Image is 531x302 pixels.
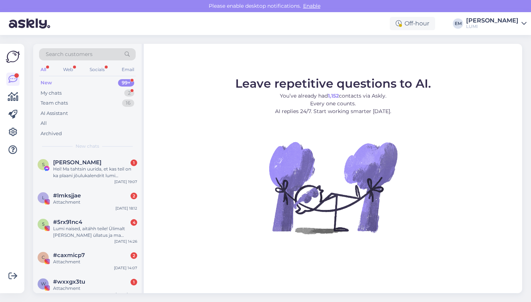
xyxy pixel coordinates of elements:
div: Attachment [53,285,137,292]
span: Leave repetitive questions to AI. [235,76,431,91]
span: Enable [301,3,323,9]
span: #5rx91nc4 [53,219,82,225]
div: Email [120,65,136,74]
div: 1 [131,279,137,285]
div: Attachment [53,199,137,206]
div: 16 [122,99,134,107]
img: No Chat active [267,121,399,254]
div: 99+ [118,79,134,87]
div: Team chats [41,99,68,107]
div: Attachment [53,259,137,265]
p: You’ve already had contacts via Askly. Every one counts. AI replies 24/7. Start working smarter [... [235,92,431,115]
div: LUMI [466,24,518,29]
div: EM [453,18,463,29]
a: [PERSON_NAME]LUMI [466,18,527,29]
div: [DATE] 18:12 [115,206,137,211]
div: [DATE] 14:26 [114,239,137,244]
div: Web [62,65,74,74]
div: Socials [88,65,106,74]
div: Lumi naised, aitáhh teile! Ülimalt [PERSON_NAME] üllatus ja ma [PERSON_NAME] sellest lõhnast lumm... [53,225,137,239]
div: Archived [41,130,62,137]
span: l [42,195,45,200]
span: S [42,162,45,167]
img: Askly Logo [6,50,20,64]
div: My chats [41,89,62,97]
div: Off-hour [390,17,435,30]
div: [PERSON_NAME] [466,18,518,24]
span: w [41,281,46,287]
span: c [42,254,45,260]
div: [DATE] 19:07 [114,179,137,185]
b: 1,152 [328,92,339,99]
div: New [41,79,52,87]
div: AI Assistant [41,110,68,117]
div: All [39,65,48,74]
div: 2 [131,252,137,259]
div: 1 [131,159,137,166]
div: 2 [131,193,137,199]
span: Sandra Tiks [53,159,101,166]
span: 5 [42,221,45,227]
div: Hei! Ma tahtsin uurida, et kas teil on ka plaani jõulukalendrit lumi toodetega teha või on teil o... [53,166,137,179]
div: 2 [124,89,134,97]
div: All [41,120,47,127]
span: Search customers [46,50,93,58]
span: #caxmicp7 [53,252,85,259]
span: New chats [76,143,99,150]
div: [DATE] 14:07 [114,265,137,271]
div: [DATE] 11:39 [115,292,137,297]
span: #lmksjjae [53,192,81,199]
span: #wxxgx3tu [53,278,85,285]
div: 4 [131,219,137,226]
